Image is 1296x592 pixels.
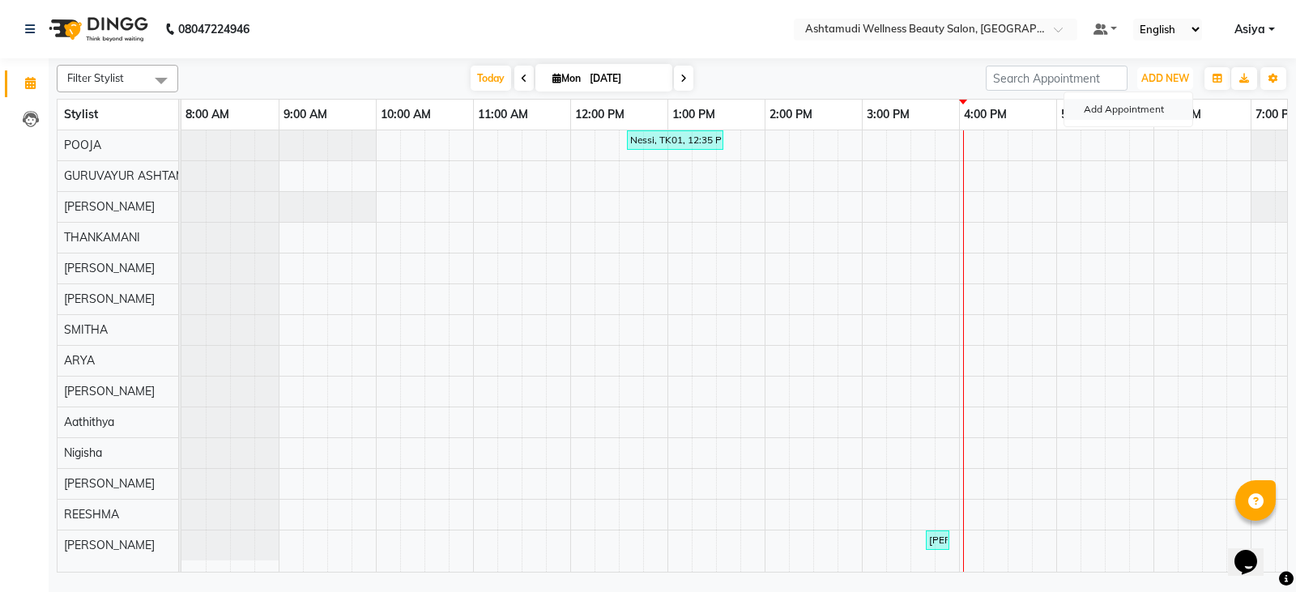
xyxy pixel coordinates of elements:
span: POOJA [64,138,101,152]
a: 4:00 PM [960,103,1011,126]
iframe: chat widget [1228,527,1280,576]
span: [PERSON_NAME] [64,292,155,306]
span: REESHMA [64,507,119,522]
b: 08047224946 [178,6,249,52]
img: logo [41,6,152,52]
button: Add Appointment [1064,99,1192,120]
a: 11:00 AM [474,103,532,126]
a: 5:00 PM [1057,103,1108,126]
span: Today [471,66,511,91]
span: Asiya [1234,21,1265,38]
span: [PERSON_NAME] [64,476,155,491]
a: 12:00 PM [571,103,629,126]
div: Nessi, TK01, 12:35 PM-01:35 PM, Eyebrows Threading (₹50),Chin Threading (₹50),Upper Lip Threading... [629,133,722,147]
input: Search Appointment [986,66,1128,91]
span: Mon [548,72,585,84]
span: ARYA [64,353,95,368]
span: THANKAMANI [64,230,140,245]
a: 1:00 PM [668,103,719,126]
span: ADD NEW [1141,72,1189,84]
input: 2025-09-01 [585,66,666,91]
span: [PERSON_NAME] [64,199,155,214]
span: [PERSON_NAME] [64,384,155,398]
button: ADD NEW [1137,67,1193,90]
span: Filter Stylist [67,71,124,84]
a: 10:00 AM [377,103,435,126]
span: Nigisha [64,445,102,460]
span: [PERSON_NAME] [64,538,155,552]
span: GURUVAYUR ASHTAMUDI [64,168,205,183]
a: 3:00 PM [863,103,914,126]
a: 9:00 AM [279,103,331,126]
span: SMITHA [64,322,108,337]
span: [PERSON_NAME] [64,261,155,275]
a: 8:00 AM [181,103,233,126]
div: [PERSON_NAME], TK02, 03:40 PM-03:55 PM, Eyebrows Threading (₹50) [927,533,948,547]
span: Aathithya [64,415,114,429]
span: Stylist [64,107,98,121]
a: 2:00 PM [765,103,816,126]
